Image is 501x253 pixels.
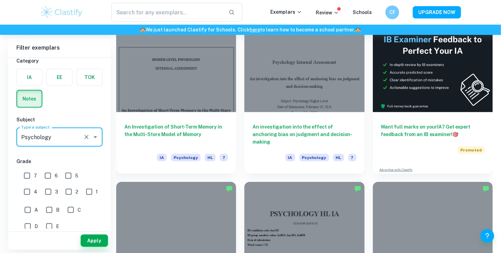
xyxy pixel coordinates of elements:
[348,154,356,161] span: 7
[17,91,42,107] button: Notes
[56,206,59,214] span: B
[34,172,37,179] span: 7
[355,27,361,32] span: 🏫
[78,206,81,214] span: C
[381,123,485,138] h6: Want full marks on your IA ? Get expert feedback from an IB examiner!
[91,132,100,142] button: Open
[55,188,58,196] span: 3
[171,154,201,161] span: Psychology
[385,5,399,19] button: CF
[77,69,102,85] button: TOK
[480,229,494,243] button: Help and Feedback
[16,116,103,123] h6: Subject
[124,123,228,146] h6: An Investigation of Short-Term Memory in the Multi-Store Model of Memory
[21,124,50,130] label: Type a subject
[373,22,493,112] img: Thumbnail
[270,8,302,16] p: Exemplars
[380,168,413,172] a: Advertise with Clastify
[35,206,38,214] span: A
[17,69,42,85] button: IA
[333,154,344,161] span: HL
[56,223,59,230] span: E
[389,9,396,16] h6: CF
[373,22,493,174] a: Want full marks on yourIA? Get expert feedback from an IB examiner!PromotedAdvertise with Clastify
[111,3,223,22] input: Search for any exemplars...
[55,172,58,179] span: 6
[205,154,216,161] span: HL
[34,188,37,196] span: 4
[1,26,500,34] h6: We just launched Clastify for Schools. Click to learn how to become a school partner.
[47,69,72,85] button: EE
[8,38,111,57] h6: Filter exemplars
[285,154,295,161] span: IA
[81,235,108,247] button: Apply
[75,172,78,179] span: 5
[413,6,461,18] button: UPGRADE NOW
[299,154,329,161] span: Psychology
[220,154,228,161] span: 7
[483,185,489,192] img: Marked
[458,146,485,154] span: Promoted
[157,154,167,161] span: IA
[453,132,459,137] span: 🎯
[353,10,372,15] a: Schools
[116,22,236,174] a: An Investigation of Short-Term Memory in the Multi-Store Model of MemoryIAPsychologyHL7
[40,5,83,19] img: Clastify logo
[140,27,146,32] span: 🏫
[354,185,361,192] img: Marked
[96,188,98,196] span: 1
[253,123,356,146] h6: An investigation into the effect of anchoring bias on judgment and decision-making
[35,223,38,230] span: D
[16,57,103,65] h6: Category
[244,22,364,174] a: An investigation into the effect of anchoring bias on judgment and decision-makingIAPsychologyHL7
[76,188,78,196] span: 2
[16,158,103,165] h6: Grade
[250,27,260,32] a: here
[82,132,91,142] button: Clear
[226,185,233,192] img: Marked
[316,9,339,16] p: Review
